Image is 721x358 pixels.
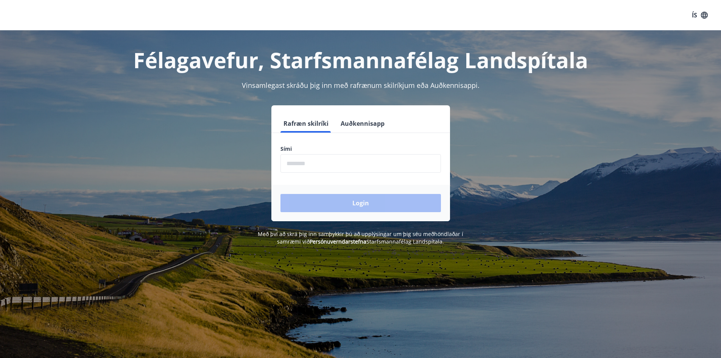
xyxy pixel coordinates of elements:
label: Sími [280,145,441,153]
span: Vinsamlegast skráðu þig inn með rafrænum skilríkjum eða Auðkennisappi. [242,81,480,90]
button: Rafræn skilríki [280,114,332,133]
a: Persónuverndarstefna [310,238,366,245]
button: Auðkennisapp [338,114,388,133]
button: ÍS [688,8,712,22]
h1: Félagavefur, Starfsmannafélag Landspítala [97,45,624,74]
span: Með því að skrá þig inn samþykkir þú að upplýsingar um þig séu meðhöndlaðar í samræmi við Starfsm... [258,230,463,245]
